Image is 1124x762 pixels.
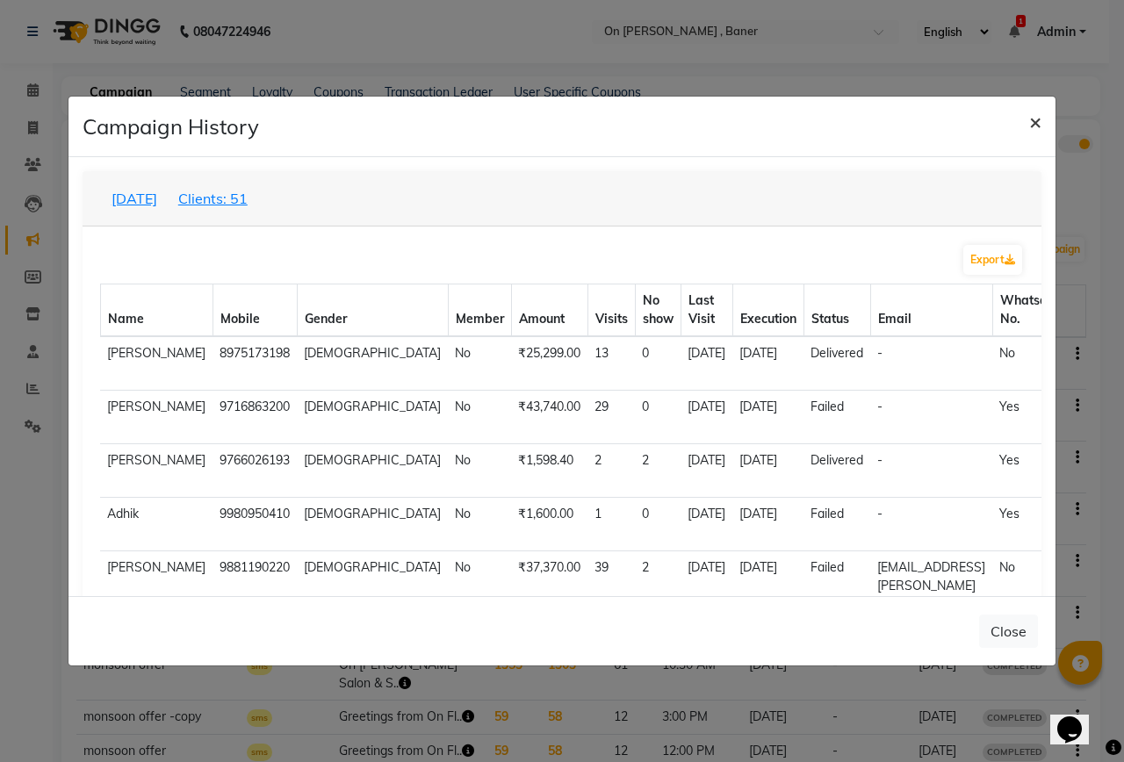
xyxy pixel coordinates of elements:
[635,391,681,444] td: 0
[213,444,297,498] td: 9766026193
[992,551,1070,622] td: No
[213,391,297,444] td: 9716863200
[213,551,297,622] td: 9881190220
[803,498,870,551] td: Failed
[635,551,681,622] td: 2
[297,391,448,444] td: [DEMOGRAPHIC_DATA]
[803,336,870,391] td: Delivered
[178,190,248,207] span: Clients: 51
[448,391,511,444] td: No
[732,391,803,444] td: [DATE]
[213,498,297,551] td: 9980950410
[992,284,1070,337] th: Whatsapp No.
[870,551,992,622] td: [EMAIL_ADDRESS][PERSON_NAME][DOMAIN_NAME]
[803,551,870,622] td: Failed
[587,498,635,551] td: 1
[1029,108,1041,134] span: ×
[83,111,259,142] h4: Campaign History
[100,551,213,622] td: [PERSON_NAME]
[587,551,635,622] td: 39
[511,444,587,498] td: ₹1,598.40
[681,551,732,622] td: [DATE]
[992,444,1070,498] td: Yes
[992,391,1070,444] td: Yes
[1050,692,1106,744] iframe: chat widget
[448,284,511,337] th: Member
[870,284,992,337] th: Email
[732,336,803,391] td: [DATE]
[448,444,511,498] td: No
[587,444,635,498] td: 2
[100,284,213,337] th: Name
[100,182,259,215] button: [DATE]Clients: 51
[511,551,587,622] td: ₹37,370.00
[511,498,587,551] td: ₹1,600.00
[635,498,681,551] td: 0
[448,498,511,551] td: No
[587,391,635,444] td: 29
[213,284,297,337] th: Mobile
[870,336,992,391] td: -
[992,336,1070,391] td: No
[448,551,511,622] td: No
[732,444,803,498] td: [DATE]
[100,336,213,391] td: [PERSON_NAME]
[681,444,732,498] td: [DATE]
[803,284,870,337] th: Status
[511,284,587,337] th: Amount
[511,391,587,444] td: ₹43,740.00
[870,498,992,551] td: -
[803,444,870,498] td: Delivered
[681,498,732,551] td: [DATE]
[732,551,803,622] td: [DATE]
[1015,97,1056,146] button: Close
[870,391,992,444] td: -
[213,336,297,391] td: 8975173198
[963,245,1022,275] button: Export
[732,498,803,551] td: [DATE]
[297,444,448,498] td: [DEMOGRAPHIC_DATA]
[979,615,1038,648] button: Close
[635,444,681,498] td: 2
[100,391,213,444] td: [PERSON_NAME]
[681,284,732,337] th: Last Visit
[297,498,448,551] td: [DEMOGRAPHIC_DATA]
[992,498,1070,551] td: Yes
[100,498,213,551] td: Adhik
[681,336,732,391] td: [DATE]
[635,336,681,391] td: 0
[100,444,213,498] td: [PERSON_NAME]
[297,336,448,391] td: [DEMOGRAPHIC_DATA]
[732,284,803,337] th: Execution
[635,284,681,337] th: No show
[870,444,992,498] td: -
[297,551,448,622] td: [DEMOGRAPHIC_DATA]
[448,336,511,391] td: No
[511,336,587,391] td: ₹25,299.00
[587,284,635,337] th: Visits
[681,391,732,444] td: [DATE]
[803,391,870,444] td: Failed
[297,284,448,337] th: Gender
[587,336,635,391] td: 13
